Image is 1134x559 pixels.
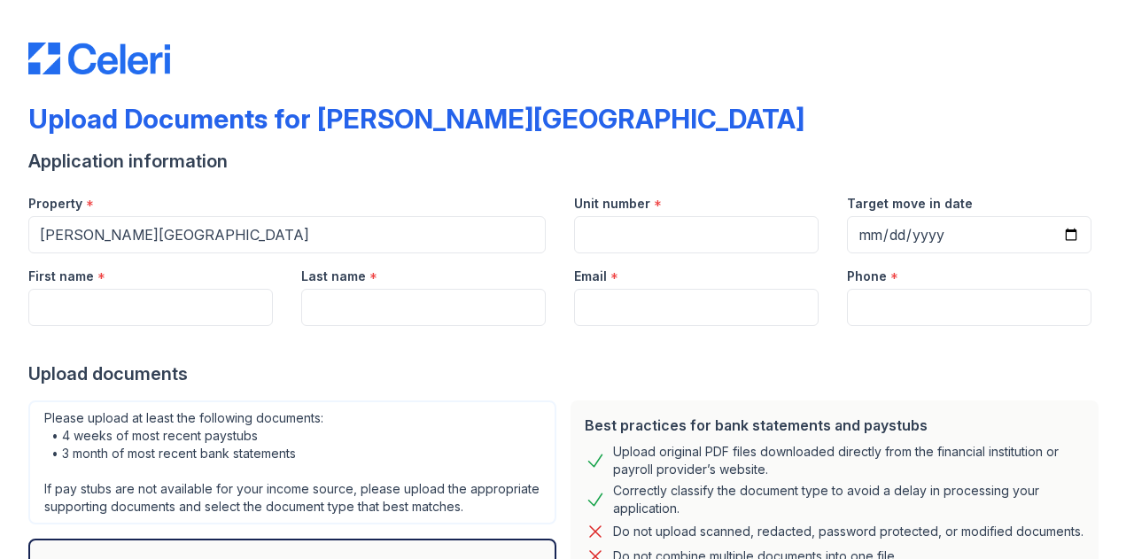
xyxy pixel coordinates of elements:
[574,195,650,213] label: Unit number
[613,521,1084,542] div: Do not upload scanned, redacted, password protected, or modified documents.
[847,195,973,213] label: Target move in date
[28,43,170,74] img: CE_Logo_Blue-a8612792a0a2168367f1c8372b55b34899dd931a85d93a1a3d3e32e68fde9ad4.png
[574,268,607,285] label: Email
[613,443,1084,478] div: Upload original PDF files downloaded directly from the financial institution or payroll provider’...
[301,268,366,285] label: Last name
[28,149,1106,174] div: Application information
[28,400,556,524] div: Please upload at least the following documents: • 4 weeks of most recent paystubs • 3 month of mo...
[28,103,804,135] div: Upload Documents for [PERSON_NAME][GEOGRAPHIC_DATA]
[28,195,82,213] label: Property
[28,361,1106,386] div: Upload documents
[847,268,887,285] label: Phone
[585,415,1084,436] div: Best practices for bank statements and paystubs
[613,482,1084,517] div: Correctly classify the document type to avoid a delay in processing your application.
[28,268,94,285] label: First name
